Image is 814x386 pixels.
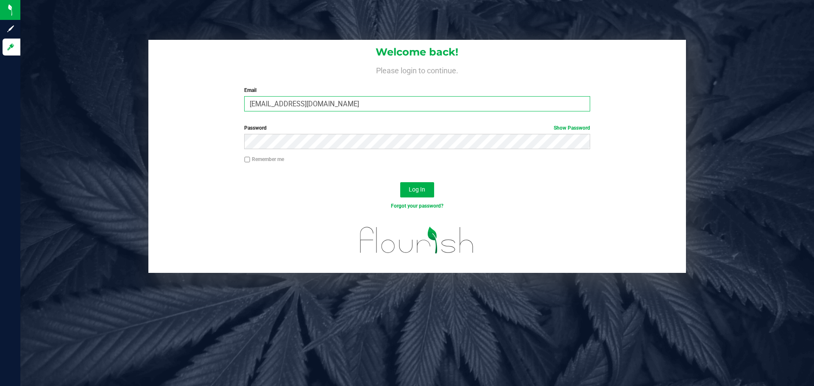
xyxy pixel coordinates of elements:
[244,86,590,94] label: Email
[554,125,590,131] a: Show Password
[350,219,484,262] img: flourish_logo.svg
[244,157,250,163] input: Remember me
[148,64,686,75] h4: Please login to continue.
[409,186,425,193] span: Log In
[6,25,15,33] inline-svg: Sign up
[244,156,284,163] label: Remember me
[244,125,267,131] span: Password
[400,182,434,197] button: Log In
[6,43,15,51] inline-svg: Log in
[148,47,686,58] h1: Welcome back!
[391,203,443,209] a: Forgot your password?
